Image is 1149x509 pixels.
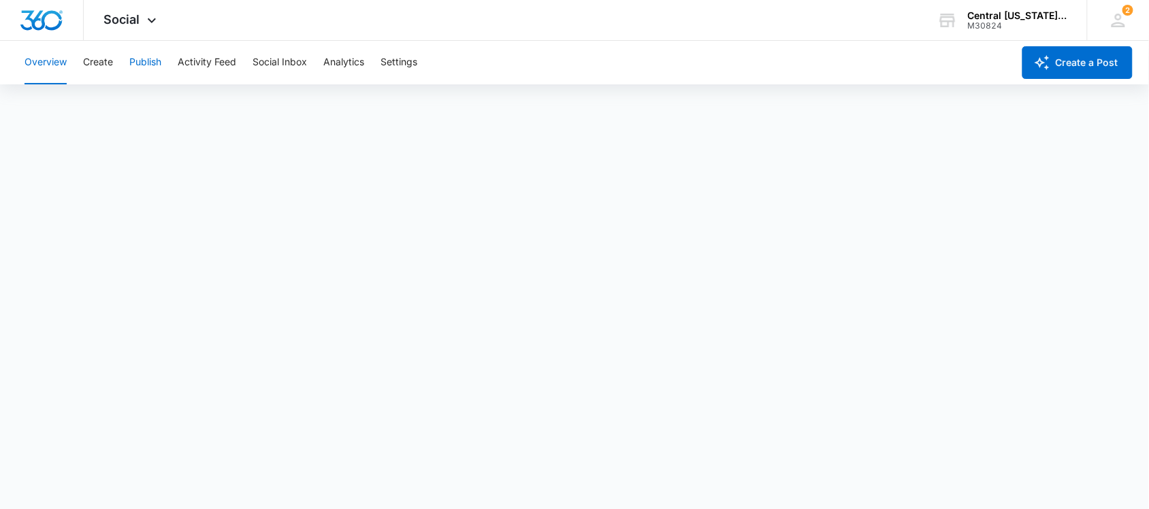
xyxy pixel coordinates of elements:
div: notifications count [1122,5,1133,16]
div: account name [968,10,1067,21]
button: Overview [25,41,67,84]
button: Create a Post [1022,46,1133,79]
button: Create [83,41,113,84]
button: Activity Feed [178,41,236,84]
button: Settings [381,41,417,84]
button: Publish [129,41,161,84]
span: Social [104,12,140,27]
span: 2 [1122,5,1133,16]
button: Social Inbox [253,41,307,84]
div: account id [968,21,1067,31]
button: Analytics [323,41,364,84]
